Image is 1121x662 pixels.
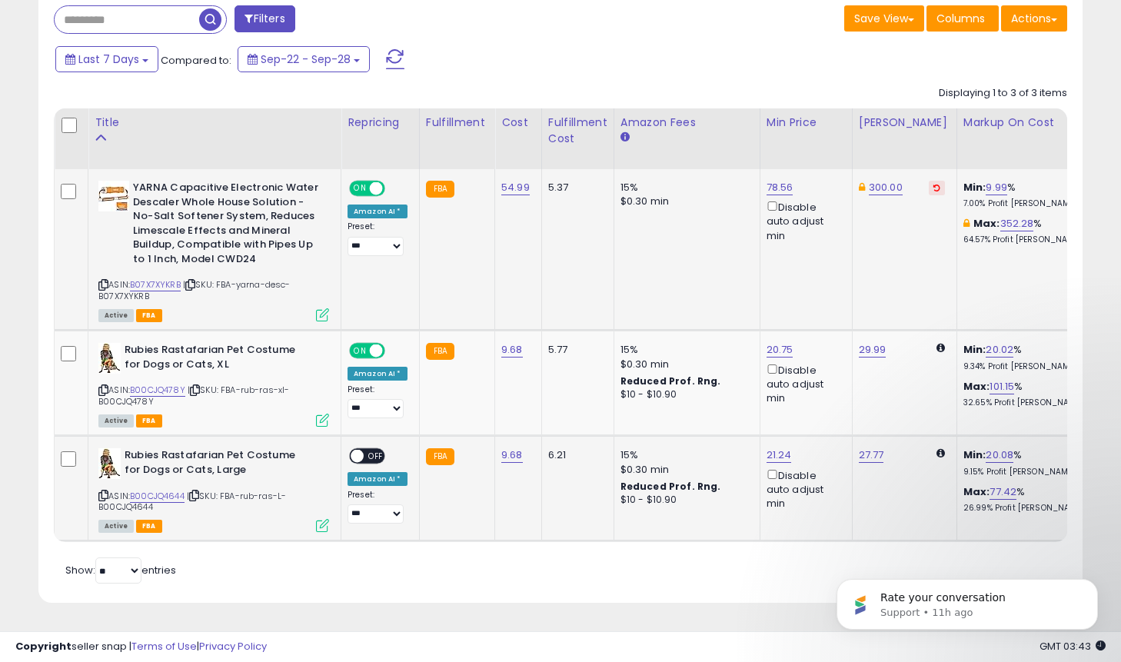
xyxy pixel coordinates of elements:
[98,414,134,427] span: All listings currently available for purchase on Amazon
[767,342,793,358] a: 20.75
[963,235,1091,245] p: 64.57% Profit [PERSON_NAME]
[963,218,970,228] i: This overrides the store level max markup for this listing
[426,448,454,465] small: FBA
[98,490,286,513] span: | SKU: FBA-rub-ras-L-B00CJQ4644
[548,343,602,357] div: 5.77
[125,343,311,375] b: Rubies Rastafarian Pet Costume for Dogs or Cats, XL
[620,388,748,401] div: $10 - $10.90
[548,181,602,195] div: 5.37
[990,379,1014,394] a: 101.15
[963,181,1091,209] div: %
[859,342,886,358] a: 29.99
[548,115,607,147] div: Fulfillment Cost
[383,344,407,358] span: OFF
[55,46,158,72] button: Last 7 Days
[351,182,370,195] span: ON
[133,181,320,270] b: YARNA Capacitive Electronic Water Descaler Whole House Solution - No-Salt Softener System, Reduce...
[235,5,294,32] button: Filters
[348,205,407,218] div: Amazon AI *
[161,53,231,68] span: Compared to:
[963,447,986,462] b: Min:
[98,343,121,374] img: 513Rr9sl++L._SL40_.jpg
[936,448,945,458] i: Calculated using Dynamic Max Price.
[620,343,748,357] div: 15%
[426,181,454,198] small: FBA
[963,467,1091,477] p: 9.15% Profit [PERSON_NAME]
[620,448,748,462] div: 15%
[98,520,134,533] span: All listings currently available for purchase on Amazon
[98,181,129,211] img: 41YtgLTa62L._SL40_.jpg
[939,86,1067,101] div: Displaying 1 to 3 of 3 items
[125,448,311,481] b: Rubies Rastafarian Pet Costume for Dogs or Cats, Large
[620,463,748,477] div: $0.30 min
[963,115,1096,131] div: Markup on Cost
[926,5,999,32] button: Columns
[351,344,370,358] span: ON
[348,384,407,419] div: Preset:
[859,447,884,463] a: 27.77
[620,358,748,371] div: $0.30 min
[990,484,1016,500] a: 77.42
[936,11,985,26] span: Columns
[348,472,407,486] div: Amazon AI *
[348,490,407,524] div: Preset:
[986,447,1013,463] a: 20.08
[364,450,388,463] span: OFF
[238,46,370,72] button: Sep-22 - Sep-28
[936,343,945,353] i: Calculated using Dynamic Max Price.
[963,503,1091,514] p: 26.99% Profit [PERSON_NAME]
[963,343,1091,371] div: %
[859,115,950,131] div: [PERSON_NAME]
[986,342,1013,358] a: 20.02
[1001,5,1067,32] button: Actions
[620,195,748,208] div: $0.30 min
[131,639,197,654] a: Terms of Use
[501,180,530,195] a: 54.99
[963,379,990,394] b: Max:
[15,640,267,654] div: seller snap | |
[767,361,840,406] div: Disable auto adjust min
[130,278,181,291] a: B07X7XYKRB
[767,115,846,131] div: Min Price
[963,217,1091,245] div: %
[426,115,488,131] div: Fulfillment
[548,448,602,462] div: 6.21
[620,181,748,195] div: 15%
[813,547,1121,654] iframe: Intercom notifications message
[348,115,413,131] div: Repricing
[98,181,329,320] div: ASIN:
[130,490,185,503] a: B00CJQ4644
[78,52,139,67] span: Last 7 Days
[136,309,162,322] span: FBA
[65,563,176,577] span: Show: entries
[767,198,840,243] div: Disable auto adjust min
[933,184,940,191] i: Revert to store-level Dynamic Max Price
[963,398,1091,408] p: 32.65% Profit [PERSON_NAME]
[15,639,72,654] strong: Copyright
[98,309,134,322] span: All listings currently available for purchase on Amazon
[348,367,407,381] div: Amazon AI *
[136,520,162,533] span: FBA
[426,343,454,360] small: FBA
[767,467,840,511] div: Disable auto adjust min
[199,639,267,654] a: Privacy Policy
[501,115,535,131] div: Cost
[859,182,865,192] i: This overrides the store level Dynamic Max Price for this listing
[963,485,1091,514] div: %
[986,180,1007,195] a: 9.99
[963,448,1091,477] div: %
[973,216,1000,231] b: Max:
[95,115,334,131] div: Title
[620,374,721,388] b: Reduced Prof. Rng.
[261,52,351,67] span: Sep-22 - Sep-28
[98,343,329,425] div: ASIN:
[130,384,185,397] a: B00CJQ478Y
[956,108,1103,169] th: The percentage added to the cost of goods (COGS) that forms the calculator for Min & Max prices.
[620,494,748,507] div: $10 - $10.90
[98,278,291,301] span: | SKU: FBA-yarna-desc-B07X7XYKRB
[844,5,924,32] button: Save View
[98,448,329,531] div: ASIN:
